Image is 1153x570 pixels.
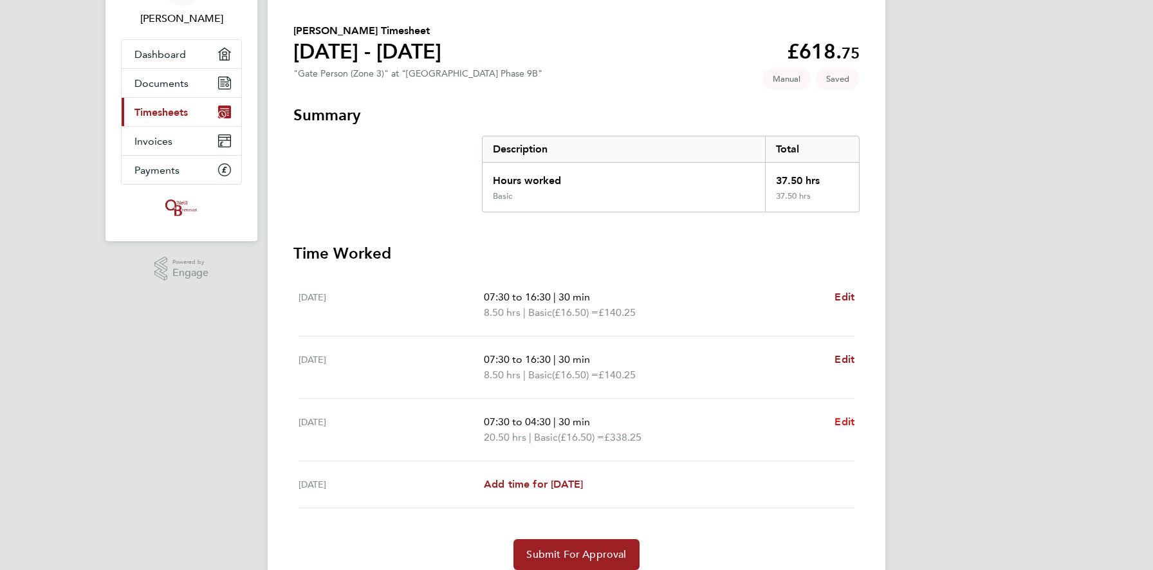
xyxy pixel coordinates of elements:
[484,306,521,318] span: 8.50 hrs
[484,478,583,490] span: Add time for [DATE]
[552,306,598,318] span: (£16.50) =
[534,430,558,445] span: Basic
[762,68,811,89] span: This timesheet was manually created.
[134,106,188,118] span: Timesheets
[484,291,551,303] span: 07:30 to 16:30
[163,198,200,218] img: oneillandbrennan-logo-retina.png
[765,191,859,212] div: 37.50 hrs
[154,257,209,281] a: Powered byEngage
[482,136,860,212] div: Summary
[523,369,526,381] span: |
[604,431,641,443] span: £338.25
[484,369,521,381] span: 8.50 hrs
[513,539,639,570] button: Submit For Approval
[558,431,604,443] span: (£16.50) =
[293,39,441,64] h1: [DATE] - [DATE]
[134,164,180,176] span: Payments
[122,69,241,97] a: Documents
[134,48,186,60] span: Dashboard
[528,367,552,383] span: Basic
[299,477,484,492] div: [DATE]
[528,305,552,320] span: Basic
[122,40,241,68] a: Dashboard
[835,290,854,305] a: Edit
[835,414,854,430] a: Edit
[121,198,242,218] a: Go to home page
[299,290,484,320] div: [DATE]
[835,353,854,365] span: Edit
[765,163,859,191] div: 37.50 hrs
[484,353,551,365] span: 07:30 to 16:30
[552,369,598,381] span: (£16.50) =
[835,416,854,428] span: Edit
[816,68,860,89] span: This timesheet is Saved.
[484,416,551,428] span: 07:30 to 04:30
[765,136,859,162] div: Total
[122,127,241,155] a: Invoices
[558,291,590,303] span: 30 min
[484,431,526,443] span: 20.50 hrs
[483,163,765,191] div: Hours worked
[523,306,526,318] span: |
[835,291,854,303] span: Edit
[835,352,854,367] a: Edit
[293,105,860,125] h3: Summary
[558,353,590,365] span: 30 min
[598,369,636,381] span: £140.25
[558,416,590,428] span: 30 min
[122,98,241,126] a: Timesheets
[598,306,636,318] span: £140.25
[172,257,208,268] span: Powered by
[122,156,241,184] a: Payments
[526,548,626,561] span: Submit For Approval
[553,416,556,428] span: |
[787,39,860,64] app-decimal: £618.
[483,136,765,162] div: Description
[172,268,208,279] span: Engage
[299,352,484,383] div: [DATE]
[121,11,242,26] span: Hyginus Ugwumba
[484,477,583,492] a: Add time for [DATE]
[493,191,512,201] div: Basic
[293,23,441,39] h2: [PERSON_NAME] Timesheet
[299,414,484,445] div: [DATE]
[553,353,556,365] span: |
[529,431,531,443] span: |
[134,77,189,89] span: Documents
[134,135,172,147] span: Invoices
[293,68,542,79] div: "Gate Person (Zone 3)" at "[GEOGRAPHIC_DATA] Phase 9B"
[293,243,860,264] h3: Time Worked
[553,291,556,303] span: |
[842,44,860,62] span: 75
